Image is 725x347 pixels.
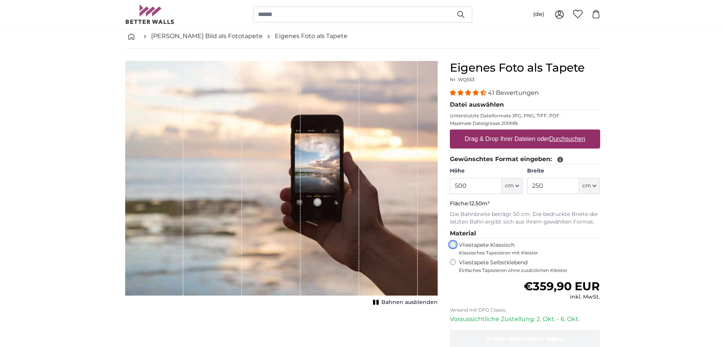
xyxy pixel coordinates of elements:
p: Versand mit DPD Classic [450,307,600,313]
h1: Eigenes Foto als Tapete [450,61,600,75]
button: cm [502,178,523,194]
span: Nr. WQ553 [450,77,475,82]
u: Durchsuchen [549,136,585,142]
p: Fläche: [450,200,600,208]
button: (de) [527,8,550,21]
label: Höhe [450,167,523,175]
span: 41 Bewertungen [488,89,539,96]
label: Breite [527,167,600,175]
p: Unterstützte Dateiformate JPG, PNG, TIFF, PDF. [450,113,600,119]
span: Klassisches Tapezieren mit Kleister [459,250,594,256]
span: cm [505,182,514,190]
p: Maximale Dateigrösse 200MB. [450,120,600,126]
p: Die Bahnbreite beträgt 50 cm. Die bedruckte Breite der letzten Bahn ergibt sich aus Ihrem gewählt... [450,211,600,226]
div: inkl. MwSt. [524,293,600,301]
label: Vliestapete Klassisch [459,241,594,256]
nav: breadcrumbs [125,24,600,49]
label: Drag & Drop Ihrer Dateien oder [462,131,588,147]
span: 4.39 stars [450,89,488,96]
p: Voraussichtliche Zustellung: 2. Okt. - 6. Okt. [450,315,600,324]
button: cm [579,178,600,194]
span: In den Warenkorb legen [486,335,564,342]
span: Einfaches Tapezieren ohne zusätzlichen Kleister [459,267,600,273]
label: Vliestapete Selbstklebend [459,259,600,273]
legend: Material [450,229,600,238]
a: [PERSON_NAME] Bild als Fototapete [151,32,263,41]
button: Bahnen ausblenden [371,297,438,308]
span: 12.50m² [469,200,490,207]
div: 1 of 1 [125,61,438,308]
span: Bahnen ausblenden [381,299,438,306]
legend: Gewünschtes Format eingeben: [450,155,600,164]
span: €359,90 EUR [524,279,600,293]
img: Betterwalls [125,5,175,24]
legend: Datei auswählen [450,100,600,110]
span: cm [582,182,591,190]
a: Eigenes Foto als Tapete [275,32,347,41]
